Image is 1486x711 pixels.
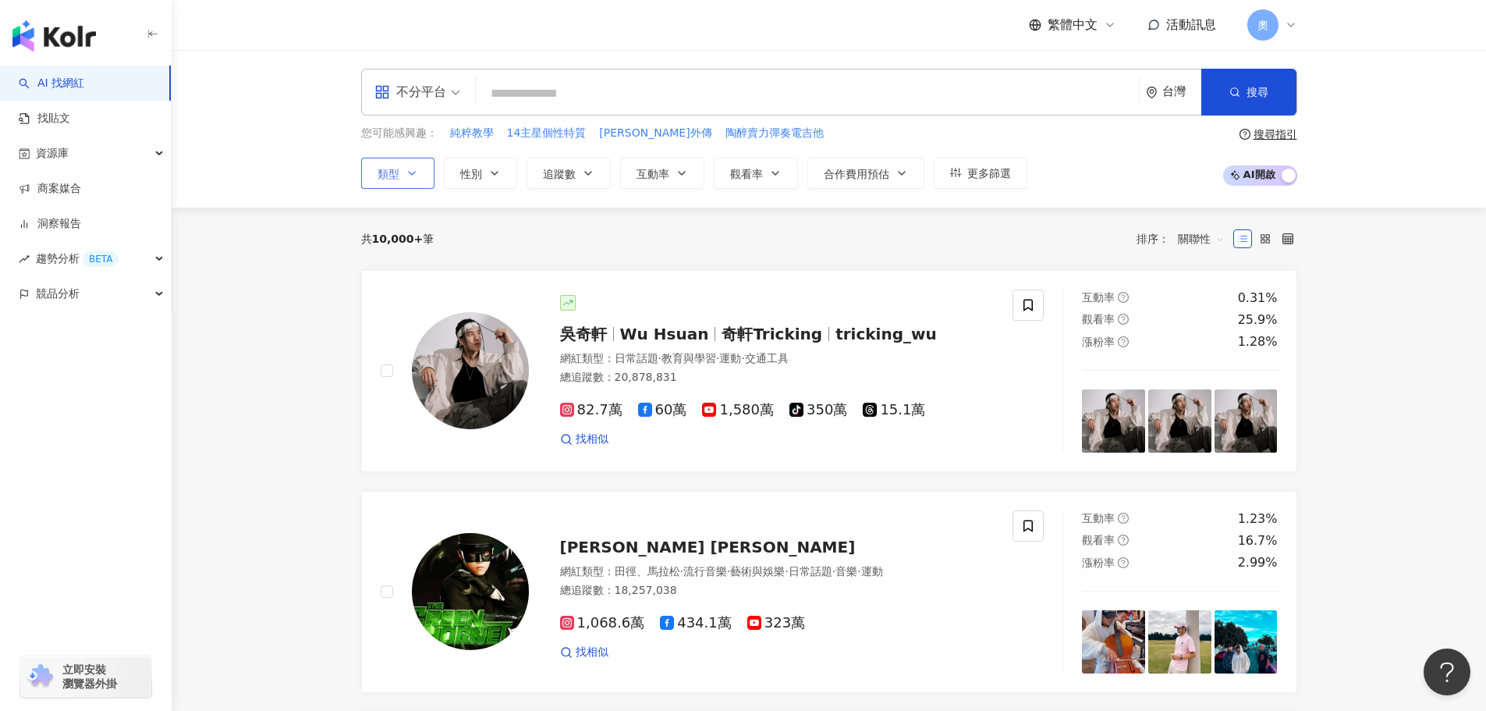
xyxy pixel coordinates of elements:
[599,126,711,141] span: [PERSON_NAME]外傳
[83,251,119,267] div: BETA
[25,664,55,689] img: chrome extension
[412,533,529,650] img: KOL Avatar
[1238,532,1278,549] div: 16.7%
[832,565,835,578] span: ·
[62,663,117,691] span: 立即安裝 瀏覽器外掛
[374,80,446,105] div: 不分平台
[620,158,704,189] button: 互動率
[637,168,669,180] span: 互動率
[1238,333,1278,350] div: 1.28%
[967,167,1011,180] span: 更多篩選
[1257,16,1268,34] span: 奧
[1118,535,1129,546] span: question-circle
[361,270,1297,472] a: KOL Avatar吳奇軒Wu Hsuan奇軒Trickingtricking_wu網紅類型：日常話題·教育與學習·運動·交通工具總追蹤數：20,878,83182.7萬60萬1,580萬350...
[620,325,709,343] span: Wu Hsuan
[19,181,81,197] a: 商案媒合
[1254,128,1297,140] div: 搜尋指引
[1215,389,1278,453] img: post-image
[725,125,825,142] button: 陶醉賣力彈奏電吉他
[1148,610,1211,674] img: post-image
[615,352,658,364] span: 日常話題
[1118,557,1129,568] span: question-circle
[722,325,822,343] span: 奇軒Tricking
[378,168,399,180] span: 類型
[19,216,81,232] a: 洞察報告
[730,565,785,578] span: 藝術與娛樂
[835,565,857,578] span: 音樂
[560,615,645,631] span: 1,068.6萬
[598,125,712,142] button: [PERSON_NAME]外傳
[1118,513,1129,524] span: question-circle
[19,254,30,265] span: rise
[1240,129,1250,140] span: question-circle
[1238,311,1278,329] div: 25.9%
[1118,336,1129,347] span: question-circle
[1178,226,1225,251] span: 關聯性
[361,126,438,141] span: 您可能感興趣：
[725,126,824,141] span: 陶醉賣力彈奏電吉他
[1082,389,1145,453] img: post-image
[615,565,680,578] span: 田徑、馬拉松
[1082,556,1115,569] span: 漲粉率
[450,126,494,141] span: 純粹教學
[560,325,607,343] span: 吳奇軒
[1424,649,1470,695] iframe: Help Scout Beacon - Open
[660,615,732,631] span: 434.1萬
[576,645,608,660] span: 找相似
[1201,69,1296,116] button: 搜尋
[1082,512,1115,524] span: 互動率
[560,538,856,556] span: [PERSON_NAME] [PERSON_NAME]
[1082,610,1145,674] img: post-image
[1146,87,1158,98] span: environment
[1215,610,1278,674] img: post-image
[638,402,687,418] span: 60萬
[374,84,390,100] span: appstore
[861,565,883,578] span: 運動
[661,352,716,364] span: 教育與學習
[543,168,576,180] span: 追蹤數
[361,491,1297,693] a: KOL Avatar[PERSON_NAME] [PERSON_NAME]網紅類型：田徑、馬拉松·流行音樂·藝術與娛樂·日常話題·音樂·運動總追蹤數：18,257,0381,068.6萬434....
[1082,291,1115,304] span: 互動率
[1082,336,1115,348] span: 漲粉率
[412,312,529,429] img: KOL Avatar
[20,656,151,698] a: chrome extension立即安裝 瀏覽器外掛
[361,233,434,245] div: 共 筆
[1082,534,1115,546] span: 觀看率
[747,615,805,631] span: 323萬
[372,233,424,245] span: 10,000+
[36,241,119,276] span: 趨勢分析
[702,402,774,418] span: 1,580萬
[835,325,937,343] span: tricking_wu
[507,126,587,141] span: 14主星個性特質
[560,370,995,386] div: 總追蹤數 ： 20,878,831
[727,565,730,578] span: ·
[576,432,608,447] span: 找相似
[807,158,924,189] button: 合作費用預估
[1247,86,1268,98] span: 搜尋
[1118,314,1129,325] span: question-circle
[785,565,788,578] span: ·
[719,352,741,364] span: 運動
[560,432,608,447] a: 找相似
[560,645,608,660] a: 找相似
[449,125,495,142] button: 純粹教學
[560,583,995,599] div: 總追蹤數 ： 18,257,038
[36,136,69,171] span: 資源庫
[19,111,70,126] a: 找貼文
[361,158,434,189] button: 類型
[789,402,847,418] span: 350萬
[444,158,517,189] button: 性別
[716,352,719,364] span: ·
[1238,510,1278,528] div: 1.23%
[857,565,860,578] span: ·
[730,168,763,180] span: 觀看率
[824,168,889,180] span: 合作費用預估
[934,158,1027,189] button: 更多篩選
[1166,17,1216,32] span: 活動訊息
[1162,85,1201,98] div: 台灣
[12,20,96,52] img: logo
[19,76,84,91] a: searchAI 找網紅
[789,565,832,578] span: 日常話題
[1238,554,1278,571] div: 2.99%
[714,158,798,189] button: 觀看率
